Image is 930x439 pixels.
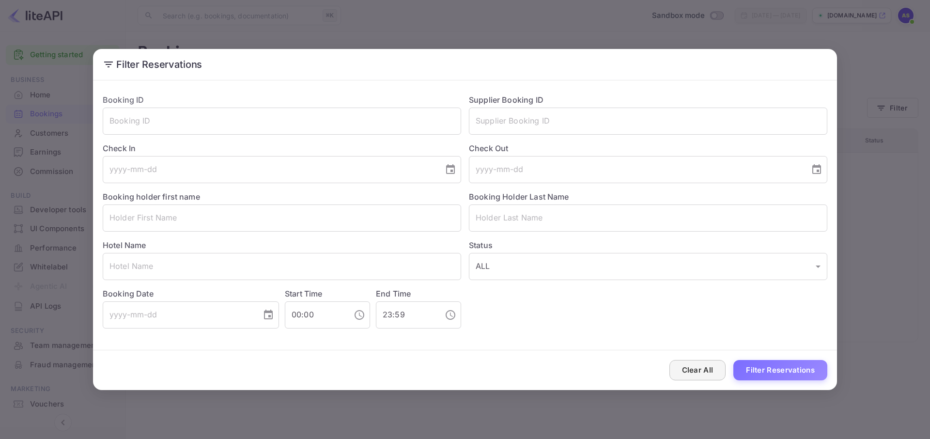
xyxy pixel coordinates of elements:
[441,160,460,179] button: Choose date
[469,192,569,202] label: Booking Holder Last Name
[469,253,827,280] div: ALL
[103,192,200,202] label: Booking holder first name
[103,142,461,154] label: Check In
[733,360,827,381] button: Filter Reservations
[103,95,144,105] label: Booking ID
[285,289,323,298] label: Start Time
[103,108,461,135] input: Booking ID
[441,305,460,325] button: Choose time, selected time is 11:59 PM
[376,289,411,298] label: End Time
[376,301,437,329] input: hh:mm
[350,305,369,325] button: Choose time, selected time is 12:00 AM
[469,156,803,183] input: yyyy-mm-dd
[103,301,255,329] input: yyyy-mm-dd
[259,305,278,325] button: Choose date
[469,239,827,251] label: Status
[103,288,279,299] label: Booking Date
[103,156,437,183] input: yyyy-mm-dd
[807,160,826,179] button: Choose date
[469,142,827,154] label: Check Out
[285,301,346,329] input: hh:mm
[469,108,827,135] input: Supplier Booking ID
[103,204,461,232] input: Holder First Name
[669,360,726,381] button: Clear All
[469,95,543,105] label: Supplier Booking ID
[469,204,827,232] input: Holder Last Name
[103,240,146,250] label: Hotel Name
[93,49,837,80] h2: Filter Reservations
[103,253,461,280] input: Hotel Name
